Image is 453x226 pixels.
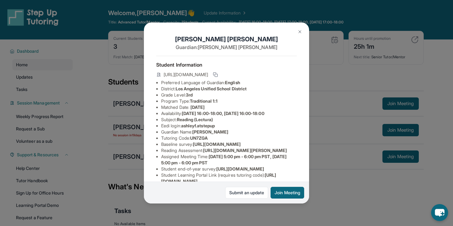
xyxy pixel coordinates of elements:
li: Program Type: [161,98,297,104]
li: Assigned Meeting Time : [161,154,297,166]
span: ashleyf.atstepup [181,123,215,128]
li: Subject : [161,117,297,123]
li: Matched Date: [161,104,297,110]
li: Student end-of-year survey : [161,166,297,172]
li: Student Learning Portal Link (requires tutoring code) : [161,172,297,184]
button: Copy link [212,71,219,78]
span: [URL][DOMAIN_NAME] [164,72,208,78]
p: Guardian: [PERSON_NAME] [PERSON_NAME] [156,43,297,51]
img: Close Icon [297,29,302,34]
span: Los Angeles Unified School District [176,86,247,91]
li: Eedi login : [161,123,297,129]
li: Baseline survey : [161,141,297,147]
li: Reading Assessment : [161,147,297,154]
span: [URL][DOMAIN_NAME][PERSON_NAME] [203,148,287,153]
span: Reading (Lectura) [177,117,213,122]
a: Submit an update [225,187,268,199]
span: [URL][DOMAIN_NAME] [193,142,241,147]
span: [DATE] [190,105,205,110]
span: [PERSON_NAME] [192,129,228,134]
li: Tutoring Code : [161,135,297,141]
span: [URL][DOMAIN_NAME] [216,166,264,171]
span: Traditional 1:1 [190,98,218,104]
li: Availability: [161,110,297,117]
span: 3rd [186,92,193,97]
button: chat-button [431,204,448,221]
button: Join Meeting [271,187,304,199]
li: Preferred Language of Guardian: [161,80,297,86]
h1: [PERSON_NAME] [PERSON_NAME] [156,35,297,43]
li: Grade Level: [161,92,297,98]
span: [DATE] 5:00 pm - 6:00 pm PST, [DATE] 5:00 pm - 6:00 pm PST [161,154,287,165]
h4: Student Information [156,61,297,68]
li: Guardian Name : [161,129,297,135]
span: UN7ZGA [190,135,208,141]
span: [DATE] 16:00-18:00, [DATE] 16:00-18:00 [182,111,264,116]
span: English [225,80,240,85]
li: District: [161,86,297,92]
